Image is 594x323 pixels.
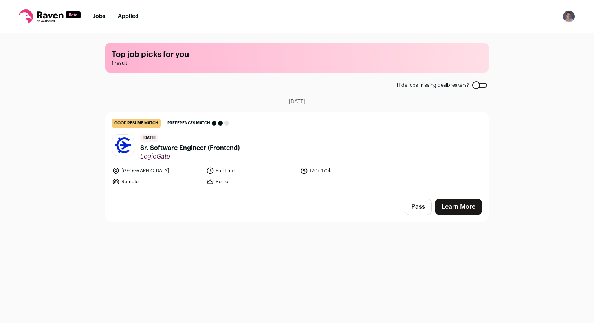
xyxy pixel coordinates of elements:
[300,167,390,175] li: 120k-170k
[106,112,488,192] a: good resume match Preferences match [DATE] Sr. Software Engineer (Frontend) LogicGate [GEOGRAPHIC...
[405,199,432,215] button: Pass
[140,153,240,161] span: LogicGate
[140,143,240,153] span: Sr. Software Engineer (Frontend)
[112,135,134,156] img: ec1638a9e0187519769052209b7f5698baa60a3fc81e59d09502e8a8753bd156.jpg
[167,119,210,127] span: Preferences match
[112,178,202,186] li: Remote
[112,60,482,66] span: 1 result
[206,167,296,175] li: Full time
[112,49,482,60] h1: Top job picks for you
[140,134,158,142] span: [DATE]
[112,167,202,175] li: [GEOGRAPHIC_DATA]
[563,10,575,23] button: Open dropdown
[118,14,139,19] a: Applied
[397,82,469,88] span: Hide jobs missing dealbreakers?
[289,98,306,106] span: [DATE]
[206,178,296,186] li: Senior
[112,119,161,128] div: good resume match
[435,199,482,215] a: Learn More
[93,14,105,19] a: Jobs
[563,10,575,23] img: 5407147-medium_jpg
